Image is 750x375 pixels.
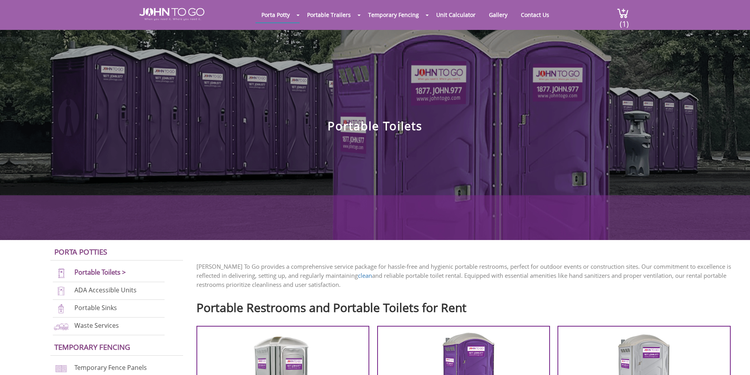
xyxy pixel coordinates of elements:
a: Unit Calculator [430,7,481,22]
img: ADA-units-new.png [53,286,70,296]
img: portable-toilets-new.png [53,268,70,279]
p: [PERSON_NAME] To Go provides a comprehensive service package for hassle-free and hygienic portabl... [196,262,738,289]
a: Porta Potties [54,247,107,257]
img: portable-sinks-new.png [53,303,70,314]
span: (1) [619,12,629,29]
img: cart a [617,8,629,18]
a: Temporary Fencing [54,342,130,352]
a: Temporary Fencing [362,7,425,22]
img: waste-services-new.png [53,321,70,332]
h2: Portable Restrooms and Portable Toilets for Rent [196,297,738,314]
a: ADA Accessible Units [74,286,137,294]
a: Porta Potty [256,7,296,22]
a: Contact Us [515,7,555,22]
a: Waste Services [74,321,119,330]
a: clean [358,272,372,279]
a: Portable Trailers [301,7,357,22]
img: JOHN to go [139,8,204,20]
a: Portable Sinks [74,303,117,312]
a: Portable Toilets > [74,268,126,277]
a: Gallery [483,7,513,22]
img: chan-link-fencing-new.png [53,363,70,374]
a: Temporary Fence Panels [74,363,147,372]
